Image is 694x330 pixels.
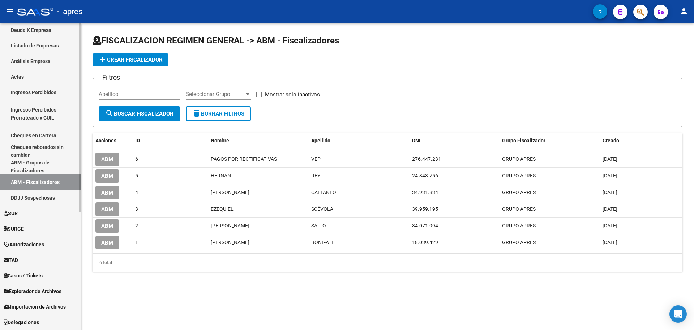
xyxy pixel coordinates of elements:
span: [DATE] [603,206,617,212]
datatable-header-cell: Creado [600,133,682,149]
button: Crear Fiscalizador [93,53,168,66]
span: Buscar Fiscalizador [105,110,173,117]
datatable-header-cell: Apellido [308,133,409,149]
button: ABM [95,202,119,216]
span: 39.959.195 [412,206,438,212]
span: BONIFATI [311,239,333,245]
span: 34.931.834 [412,189,438,195]
span: Autorizaciones [4,241,44,248]
span: NATALIA [211,223,249,229]
span: GRUPO APRES [502,223,536,229]
span: GRUPO APRES [502,156,536,162]
datatable-header-cell: DNI [409,133,499,149]
span: Mostrar solo inactivos [265,90,320,99]
h3: Filtros [99,72,124,83]
span: Casos / Tickets [4,272,43,280]
span: [DATE] [603,239,617,245]
button: ABM [95,236,119,249]
button: ABM [95,153,119,166]
span: ABM [101,173,113,179]
span: FISCALIZACION REGIMEN GENERAL -> ABM - Fiscalizadores [93,35,339,46]
datatable-header-cell: Acciones [93,133,132,149]
mat-icon: add [98,55,107,64]
mat-icon: search [105,109,114,118]
span: EZEQUIEL [211,206,234,212]
span: [DATE] [603,156,617,162]
span: HERNAN [211,173,231,179]
span: TAD [4,256,18,264]
span: SURGE [4,225,24,233]
span: Delegaciones [4,318,39,326]
span: Crear Fiscalizador [98,57,163,63]
datatable-header-cell: ID [132,133,208,149]
span: ABM [101,239,113,246]
span: GRUPO APRES [502,206,536,212]
span: CATTANEO [311,189,336,195]
button: ABM [95,186,119,199]
datatable-header-cell: Grupo Fiscalizador [499,133,600,149]
span: SALTO [311,223,326,229]
span: Seleccionar Grupo [186,91,244,97]
span: ID [135,138,140,143]
mat-icon: menu [6,7,14,16]
span: RAUL [211,189,249,195]
span: ABM [101,206,113,213]
span: [DATE] [603,173,617,179]
span: 24.343.756 [412,173,438,179]
span: PABLO MARTIN [211,239,249,245]
span: 2 [135,223,138,229]
span: 276.447.231 [412,156,441,162]
span: 4 [135,189,138,195]
mat-icon: delete [192,109,201,118]
span: GRUPO APRES [502,239,536,245]
span: ABM [101,223,113,229]
span: GRUPO APRES [502,189,536,195]
span: Grupo Fiscalizador [502,138,545,143]
span: Nombre [211,138,229,143]
button: Buscar Fiscalizador [99,106,180,121]
span: VEP [311,156,321,162]
span: 5 [135,173,138,179]
div: Open Intercom Messenger [669,305,687,323]
datatable-header-cell: Nombre [208,133,309,149]
span: Borrar Filtros [192,110,244,117]
span: Explorador de Archivos [4,287,61,295]
span: Apellido [311,138,330,143]
span: Acciones [95,138,116,143]
button: Borrar Filtros [186,106,251,121]
mat-icon: person [680,7,688,16]
span: DNI [412,138,420,143]
span: PAGOS POR RECTIFICATIVAS [211,156,277,162]
button: ABM [95,219,119,233]
span: - apres [57,4,82,20]
span: 18.039.429 [412,239,438,245]
span: 3 [135,206,138,212]
span: 1 [135,239,138,245]
span: 34.071.994 [412,223,438,229]
span: ABM [101,189,113,196]
span: SUR [4,209,18,217]
span: ABM [101,156,113,163]
span: Creado [603,138,619,143]
span: GRUPO APRES [502,173,536,179]
span: Importación de Archivos [4,303,66,311]
span: [DATE] [603,189,617,195]
span: [DATE] [603,223,617,229]
span: REY [311,173,320,179]
span: SCÉVOLA [311,206,333,212]
div: 6 total [93,254,682,272]
span: 6 [135,156,138,162]
button: ABM [95,169,119,183]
